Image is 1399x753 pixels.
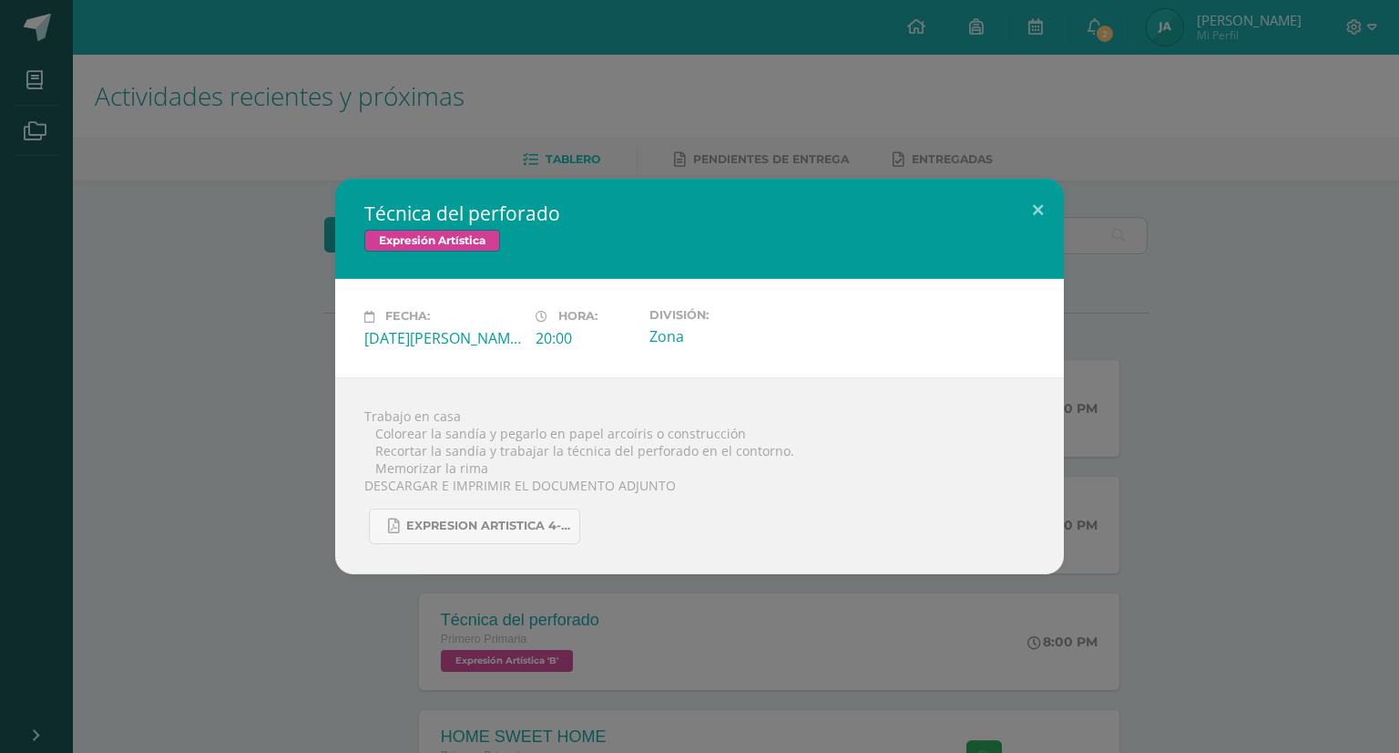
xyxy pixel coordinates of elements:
[369,509,580,544] a: EXPRESION ARTISTICA 4-25.pdf
[649,326,806,346] div: Zona
[649,308,806,322] label: División:
[1012,179,1064,241] button: Close (Esc)
[335,377,1064,574] div: Trabajo en casa  Colorear la sandía y pegarlo en papel arcoíris o construcción  Recortar la san...
[364,230,500,252] span: Expresión Artística
[364,328,521,348] div: [DATE][PERSON_NAME]
[385,310,430,324] span: Fecha:
[364,201,1035,226] h2: Técnica del perforado
[558,310,597,324] span: Hora:
[536,328,635,348] div: 20:00
[406,519,570,533] span: EXPRESION ARTISTICA 4-25.pdf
